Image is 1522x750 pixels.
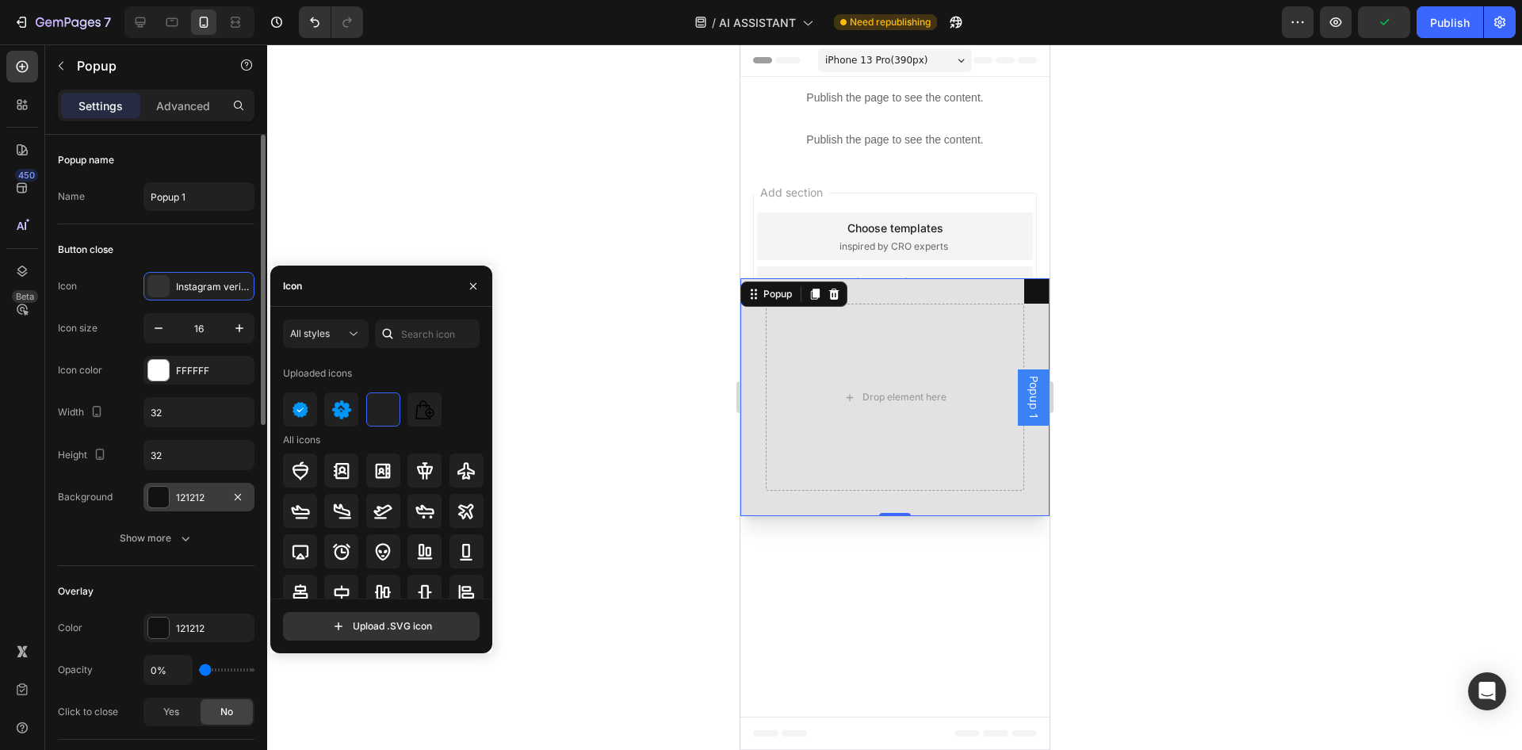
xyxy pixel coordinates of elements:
[58,584,94,599] div: Overlay
[283,279,302,293] div: Icon
[1430,14,1470,31] div: Publish
[375,320,480,348] input: Search icon
[58,402,106,423] div: Width
[58,524,254,553] button: Show more
[58,363,102,377] div: Icon color
[143,182,254,211] input: E.g. New popup
[78,98,123,114] p: Settings
[850,15,931,29] span: Need republishing
[58,243,113,257] div: Button close
[144,441,254,469] input: Auto
[58,663,93,677] div: Opacity
[144,656,192,684] input: Auto
[163,705,179,719] span: Yes
[58,279,77,293] div: Icon
[299,6,363,38] div: Undo/Redo
[176,491,222,505] div: 121212
[712,14,716,31] span: /
[740,44,1050,750] iframe: Design area
[58,621,82,635] div: Color
[120,530,193,546] div: Show more
[283,433,320,447] div: All icons
[283,612,480,641] button: Upload .SVG icon
[12,290,38,303] div: Beta
[283,320,369,348] button: All styles
[6,6,118,38] button: 7
[283,361,352,386] div: Uploaded icons
[176,622,250,636] div: 121212
[1417,6,1483,38] button: Publish
[58,445,109,466] div: Height
[58,490,113,504] div: Background
[156,98,210,114] p: Advanced
[58,321,98,335] div: Icon size
[58,705,118,719] div: Click to close
[104,13,111,32] p: 7
[77,56,212,75] p: Popup
[15,169,38,182] div: 450
[1468,672,1506,710] div: Open Intercom Messenger
[58,153,114,167] div: Popup name
[176,280,250,294] div: Instagram verification badge 56
[331,618,432,634] div: Upload .SVG icon
[176,364,250,378] div: FFFFFF
[58,189,85,204] div: Name
[290,327,330,339] span: All styles
[719,14,796,31] span: AI ASSISTANT
[144,398,254,427] input: Auto
[220,705,233,719] span: No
